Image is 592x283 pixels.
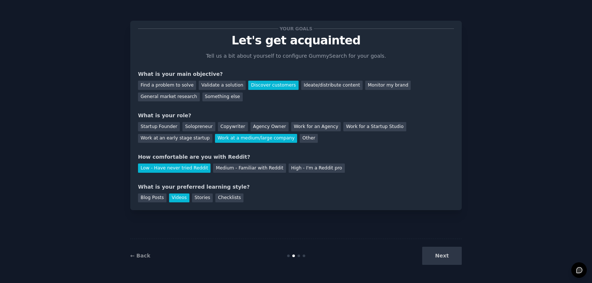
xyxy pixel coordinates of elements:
[289,164,345,173] div: High - I'm a Reddit pro
[138,122,180,131] div: Startup Founder
[138,34,454,47] p: Let's get acquainted
[291,122,341,131] div: Work for an Agency
[365,81,411,90] div: Monitor my brand
[169,193,189,203] div: Videos
[138,193,166,203] div: Blog Posts
[218,122,248,131] div: Copywriter
[199,81,246,90] div: Validate a solution
[213,164,286,173] div: Medium - Familiar with Reddit
[300,134,318,143] div: Other
[138,164,211,173] div: Low - Have never tried Reddit
[203,52,389,60] p: Tell us a bit about yourself to configure GummySearch for your goals.
[248,81,298,90] div: Discover customers
[278,25,314,33] span: Your goals
[202,92,243,102] div: Something else
[138,153,454,161] div: How comfortable are you with Reddit?
[130,253,150,259] a: ← Back
[138,70,454,78] div: What is your main objective?
[138,81,196,90] div: Find a problem to solve
[192,193,213,203] div: Stories
[343,122,406,131] div: Work for a Startup Studio
[215,193,243,203] div: Checklists
[138,92,200,102] div: General market research
[301,81,363,90] div: Ideate/distribute content
[138,112,454,119] div: What is your role?
[182,122,215,131] div: Solopreneur
[250,122,289,131] div: Agency Owner
[215,134,297,143] div: Work at a medium/large company
[138,183,454,191] div: What is your preferred learning style?
[138,134,212,143] div: Work at an early stage startup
